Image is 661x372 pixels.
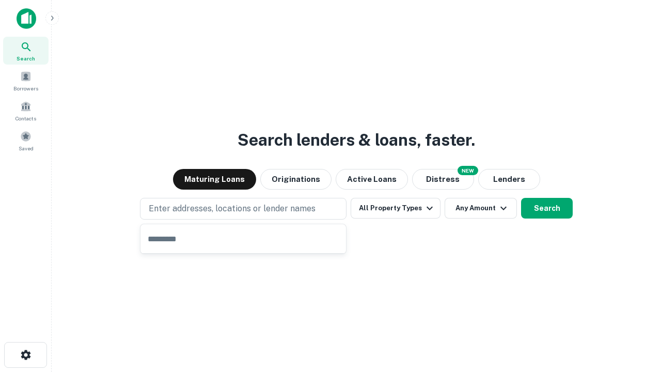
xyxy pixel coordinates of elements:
button: Search distressed loans with lien and other non-mortgage details. [412,169,474,190]
span: Contacts [15,114,36,122]
h3: Search lenders & loans, faster. [238,128,475,152]
p: Enter addresses, locations or lender names [149,203,316,215]
button: Active Loans [336,169,408,190]
button: Lenders [478,169,540,190]
img: capitalize-icon.png [17,8,36,29]
a: Borrowers [3,67,49,95]
button: Any Amount [445,198,517,219]
span: Saved [19,144,34,152]
iframe: Chat Widget [609,289,661,339]
button: Enter addresses, locations or lender names [140,198,347,220]
div: NEW [458,166,478,175]
button: Maturing Loans [173,169,256,190]
a: Search [3,37,49,65]
button: Originations [260,169,332,190]
span: Borrowers [13,84,38,92]
a: Contacts [3,97,49,125]
span: Search [17,54,35,63]
button: Search [521,198,573,219]
a: Saved [3,127,49,154]
button: All Property Types [351,198,440,219]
